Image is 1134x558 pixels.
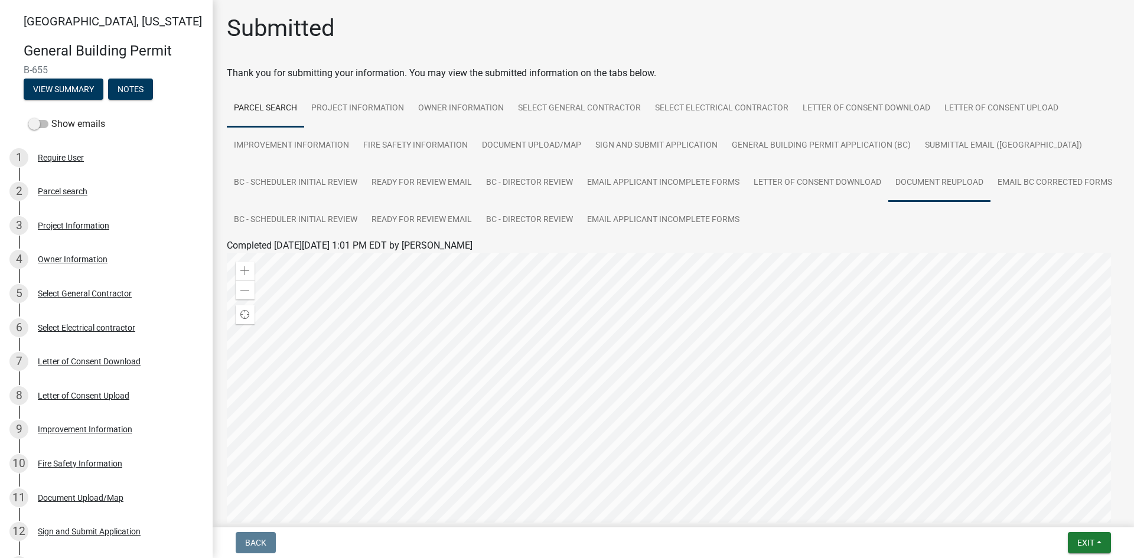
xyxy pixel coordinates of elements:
div: Letter of Consent Download [38,357,141,366]
div: Zoom out [236,280,255,299]
div: Letter of Consent Upload [38,391,129,400]
div: 7 [9,352,28,371]
a: BC - Director Review [479,164,580,202]
div: Sign and Submit Application [38,527,141,536]
div: 8 [9,386,28,405]
button: Exit [1068,532,1111,553]
a: Fire Safety Information [356,127,475,165]
span: Completed [DATE][DATE] 1:01 PM EDT by [PERSON_NAME] [227,240,472,251]
div: Fire Safety Information [38,459,122,468]
a: Letter of Consent Upload [937,90,1065,128]
a: Letter of Consent Download [796,90,937,128]
a: Parcel search [227,90,304,128]
a: Document Reupload [888,164,990,202]
a: Ready for Review Email [364,164,479,202]
div: Find my location [236,305,255,324]
span: Exit [1077,538,1094,547]
a: Letter of Consent Download [747,164,888,202]
span: B-655 [24,64,189,76]
a: Select General Contractor [511,90,648,128]
div: 11 [9,488,28,507]
a: Select Electrical contractor [648,90,796,128]
wm-modal-confirm: Summary [24,85,103,94]
a: Improvement Information [227,127,356,165]
label: Show emails [28,117,105,131]
div: Owner Information [38,255,107,263]
span: Back [245,538,266,547]
div: 1 [9,148,28,167]
div: Select Electrical contractor [38,324,135,332]
a: Email Applicant Incomplete Forms [580,201,747,239]
a: BC - Scheduler Initial Review [227,201,364,239]
a: BC - Director Review [479,201,580,239]
a: General Building Permit Application (BC) [725,127,918,165]
a: Email BC Corrected Forms [990,164,1119,202]
span: [GEOGRAPHIC_DATA], [US_STATE] [24,14,202,28]
div: Document Upload/Map [38,494,123,502]
a: Document Upload/Map [475,127,588,165]
wm-modal-confirm: Notes [108,85,153,94]
div: Project Information [38,221,109,230]
div: 3 [9,216,28,235]
div: 5 [9,284,28,303]
div: 6 [9,318,28,337]
div: 9 [9,420,28,439]
div: Require User [38,154,84,162]
h1: Submitted [227,14,335,43]
div: 4 [9,250,28,269]
div: Thank you for submitting your information. You may view the submitted information on the tabs below. [227,66,1120,80]
a: Email Applicant Incomplete Forms [580,164,747,202]
div: Parcel search [38,187,87,195]
a: Project Information [304,90,411,128]
button: Back [236,532,276,553]
a: BC - Scheduler Initial Review [227,164,364,202]
button: View Summary [24,79,103,100]
div: Improvement Information [38,425,132,433]
a: Owner Information [411,90,511,128]
div: Zoom in [236,262,255,280]
a: Ready for Review Email [364,201,479,239]
div: Select General Contractor [38,289,132,298]
a: Submittal Email ([GEOGRAPHIC_DATA]) [918,127,1089,165]
h4: General Building Permit [24,43,203,60]
div: 2 [9,182,28,201]
div: 10 [9,454,28,473]
div: 12 [9,522,28,541]
a: Sign and Submit Application [588,127,725,165]
button: Notes [108,79,153,100]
